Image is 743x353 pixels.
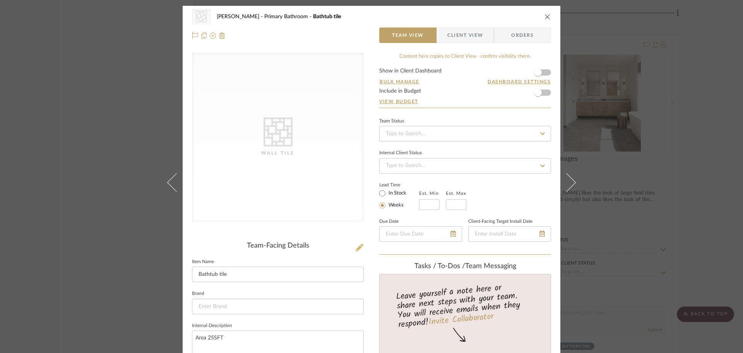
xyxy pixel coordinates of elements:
input: Enter Due Date [379,226,462,242]
span: Bathtub tile [313,14,341,19]
button: close [544,13,551,20]
span: Orders [503,28,542,43]
a: Invite Collaborator [428,310,494,329]
span: Client View [447,28,483,43]
div: Team-Facing Details [192,242,364,250]
input: Enter Brand [192,299,364,314]
span: [PERSON_NAME] [217,14,264,19]
img: Remove from project [219,33,225,39]
label: Est. Min [419,191,439,196]
label: Internal Description [192,324,232,328]
span: Team View [392,28,424,43]
a: View Budget [379,98,551,105]
mat-radio-group: Select item type [379,188,419,210]
div: Content here copies to Client View - confirm visibility there. [379,53,551,60]
label: Weeks [387,202,404,209]
div: Internal Client Status [379,151,422,155]
span: Primary Bathroom [264,14,313,19]
label: Client-Facing Target Install Date [468,220,532,224]
label: Est. Max [446,191,466,196]
input: Type to Search… [379,158,551,174]
input: Enter Item Name [192,267,364,282]
button: Dashboard Settings [487,78,551,85]
label: Lead Time [379,181,419,188]
label: In Stock [387,190,406,197]
input: Enter Install Date [468,226,551,242]
div: Wall Tile [239,149,317,157]
div: Leave yourself a note here or share next steps with your team. You will receive emails when they ... [378,279,552,331]
div: Team Status [379,119,404,123]
button: Bulk Manage [379,78,420,85]
span: Tasks / To-Dos / [414,263,465,270]
label: Brand [192,292,204,296]
label: Item Name [192,260,214,264]
input: Type to Search… [379,126,551,141]
label: Due Date [379,220,399,224]
div: team Messaging [379,262,551,271]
